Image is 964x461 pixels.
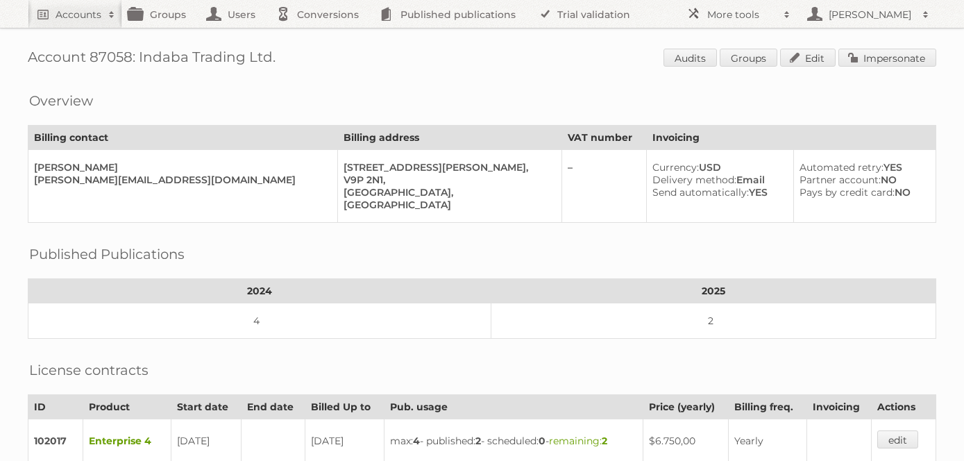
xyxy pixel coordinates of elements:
th: Invoicing [646,126,936,150]
th: Billed Up to [305,395,384,419]
span: remaining: [549,435,607,447]
a: Edit [780,49,836,67]
h1: Account 87058: Indaba Trading Ltd. [28,49,936,69]
th: 2024 [28,279,491,303]
th: 2025 [491,279,936,303]
span: Automated retry: [800,161,883,174]
strong: 2 [475,435,481,447]
th: VAT number [561,126,646,150]
span: Delivery method: [652,174,736,186]
th: ID [28,395,83,419]
th: Billing contact [28,126,338,150]
th: Product [83,395,171,419]
div: [PERSON_NAME] [34,161,326,174]
h2: More tools [707,8,777,22]
td: – [561,150,646,223]
div: YES [800,161,924,174]
a: Impersonate [838,49,936,67]
div: NO [800,174,924,186]
th: Actions [872,395,936,419]
strong: 4 [413,435,420,447]
strong: 0 [539,435,546,447]
h2: Published Publications [29,244,185,265]
span: Pays by credit card: [800,186,895,199]
a: Groups [720,49,777,67]
div: NO [800,186,924,199]
div: [GEOGRAPHIC_DATA] [344,199,550,211]
th: Start date [171,395,241,419]
div: Email [652,174,782,186]
div: [PERSON_NAME][EMAIL_ADDRESS][DOMAIN_NAME] [34,174,326,186]
th: End date [241,395,305,419]
th: Billing freq. [729,395,806,419]
div: USD [652,161,782,174]
h2: Overview [29,90,93,111]
td: 2 [491,303,936,339]
span: Send automatically: [652,186,749,199]
div: YES [652,186,782,199]
strong: 2 [602,435,607,447]
div: V9P 2N1, [344,174,550,186]
span: Partner account: [800,174,881,186]
th: Price (yearly) [643,395,729,419]
th: Billing address [337,126,561,150]
a: edit [877,430,918,449]
h2: [PERSON_NAME] [825,8,915,22]
h2: License contracts [29,360,149,380]
div: [STREET_ADDRESS][PERSON_NAME], [344,161,550,174]
div: [GEOGRAPHIC_DATA], [344,186,550,199]
a: Audits [663,49,717,67]
th: Invoicing [806,395,872,419]
h2: Accounts [56,8,101,22]
th: Pub. usage [384,395,643,419]
td: 4 [28,303,491,339]
span: Currency: [652,161,699,174]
